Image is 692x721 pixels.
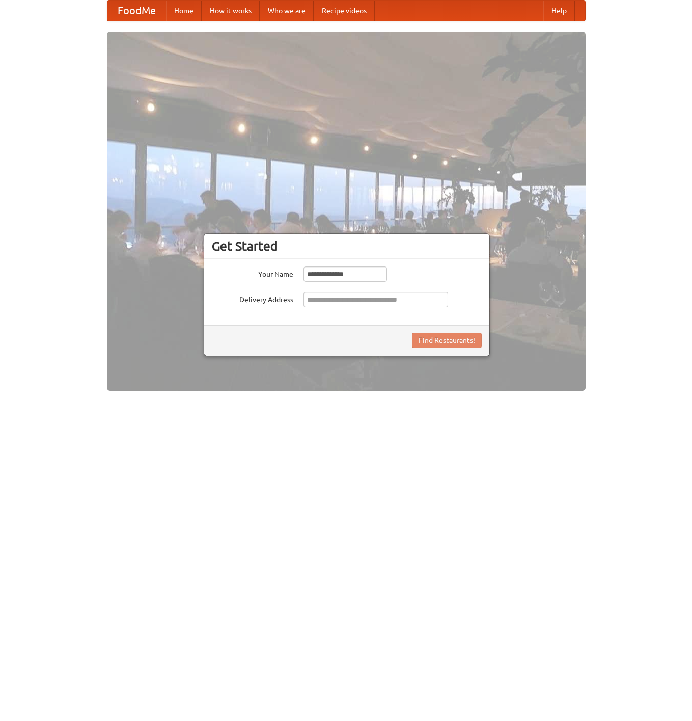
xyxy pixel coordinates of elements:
[212,238,482,254] h3: Get Started
[212,266,293,279] label: Your Name
[314,1,375,21] a: Recipe videos
[166,1,202,21] a: Home
[202,1,260,21] a: How it works
[212,292,293,305] label: Delivery Address
[260,1,314,21] a: Who we are
[412,333,482,348] button: Find Restaurants!
[543,1,575,21] a: Help
[107,1,166,21] a: FoodMe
